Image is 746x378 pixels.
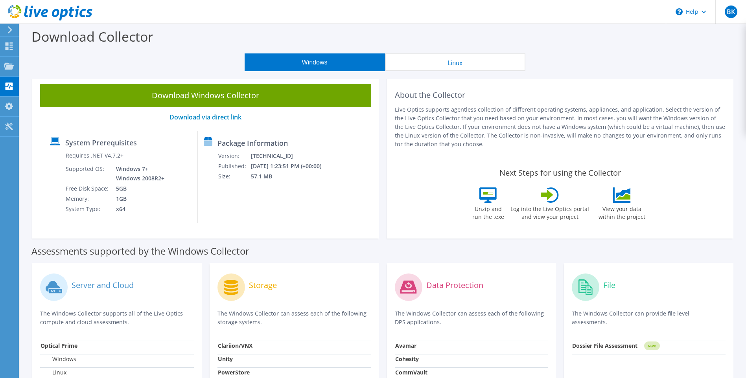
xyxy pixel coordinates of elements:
[218,355,233,363] strong: Unity
[169,113,241,121] a: Download via direct link
[41,342,77,349] strong: Optical Prime
[218,369,250,376] strong: PowerStore
[385,53,525,71] button: Linux
[572,309,726,327] p: The Windows Collector can provide file level assessments.
[251,171,332,182] td: 57.1 MB
[110,164,166,183] td: Windows 7+ Windows 2008R2+
[110,194,166,204] td: 1GB
[65,164,110,183] td: Supported OS:
[110,204,166,214] td: x64
[65,139,137,147] label: System Prerequisites
[395,105,726,149] p: Live Optics supports agentless collection of different operating systems, appliances, and applica...
[249,281,277,289] label: Storage
[395,355,419,363] strong: Cohesity
[603,281,615,289] label: File
[41,369,66,376] label: Linux
[31,28,153,46] label: Download Collector
[31,247,249,255] label: Assessments supported by the Windows Collector
[251,151,332,161] td: [TECHNICAL_ID]
[218,151,251,161] td: Version:
[510,203,589,221] label: Log into the Live Optics portal and view your project
[65,183,110,194] td: Free Disk Space:
[65,194,110,204] td: Memory:
[648,344,656,348] tspan: NEW!
[72,281,134,289] label: Server and Cloud
[218,171,251,182] td: Size:
[110,183,166,194] td: 5GB
[593,203,650,221] label: View your data within the project
[66,152,123,160] label: Requires .NET V4.7.2+
[251,161,332,171] td: [DATE] 1:23:51 PM (+00:00)
[40,309,194,327] p: The Windows Collector supports all of the Live Optics compute and cloud assessments.
[40,84,371,107] a: Download Windows Collector
[499,168,621,178] label: Next Steps for using the Collector
[217,139,288,147] label: Package Information
[218,161,251,171] td: Published:
[395,342,416,349] strong: Avamar
[676,8,683,15] svg: \n
[395,90,726,100] h2: About the Collector
[218,342,252,349] strong: Clariion/VNX
[572,342,637,349] strong: Dossier File Assessment
[470,203,506,221] label: Unzip and run the .exe
[395,309,549,327] p: The Windows Collector can assess each of the following DPS applications.
[41,355,76,363] label: Windows
[245,53,385,71] button: Windows
[65,204,110,214] td: System Type:
[395,369,427,376] strong: CommVault
[725,6,737,18] span: BK
[217,309,371,327] p: The Windows Collector can assess each of the following storage systems.
[426,281,483,289] label: Data Protection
